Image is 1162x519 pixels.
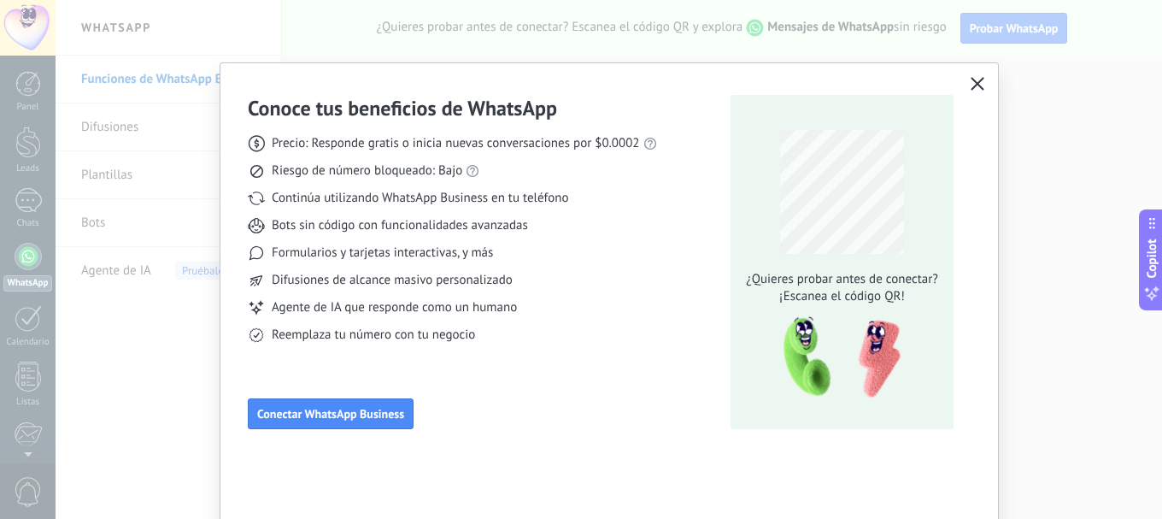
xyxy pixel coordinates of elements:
span: ¡Escanea el código QR! [742,288,943,305]
span: Riesgo de número bloqueado: Bajo [272,162,462,180]
span: Agente de IA que responde como un humano [272,299,517,316]
span: Bots sin código con funcionalidades avanzadas [272,217,528,234]
span: Reemplaza tu número con tu negocio [272,327,475,344]
button: Conectar WhatsApp Business [248,398,414,429]
img: qr-pic-1x.png [769,312,904,404]
span: Continúa utilizando WhatsApp Business en tu teléfono [272,190,568,207]
span: ¿Quieres probar antes de conectar? [742,271,943,288]
span: Copilot [1143,239,1160,278]
h3: Conoce tus beneficios de WhatsApp [248,95,557,121]
span: Precio: Responde gratis o inicia nuevas conversaciones por $0.0002 [272,135,640,152]
span: Conectar WhatsApp Business [257,408,404,420]
span: Difusiones de alcance masivo personalizado [272,272,513,289]
span: Formularios y tarjetas interactivas, y más [272,245,493,262]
